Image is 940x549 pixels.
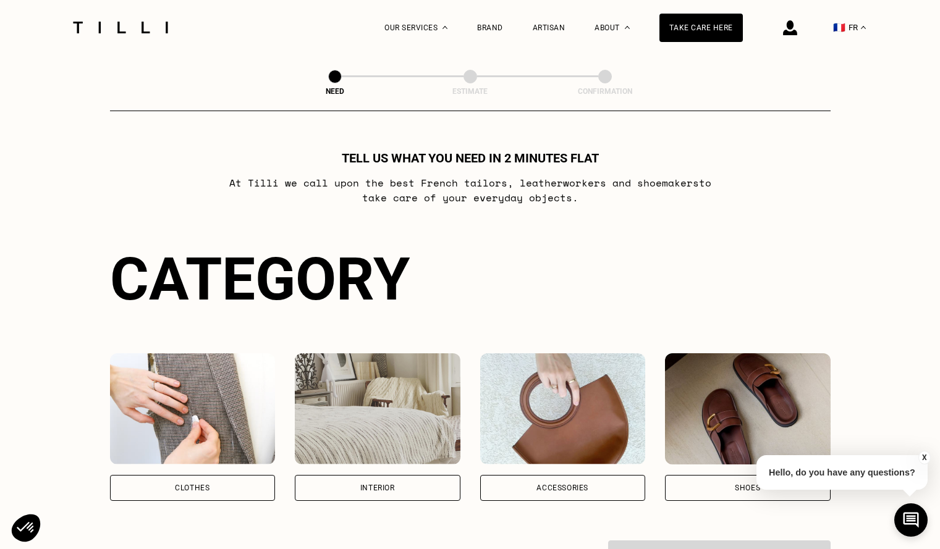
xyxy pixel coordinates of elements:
img: connection icon [783,20,797,35]
img: Accessories [480,353,646,464]
font: 🇫🇷 [833,22,845,33]
font: Shoes [735,484,760,492]
img: Tilli Dressmaking Service Logo [69,22,172,33]
font: Category [110,245,410,314]
font: Our services [384,23,438,32]
font: Confirmation [578,87,632,96]
img: Drop-down menu [442,26,447,29]
font: to take care of your everyday objects. [362,175,711,205]
img: About drop-down menu [625,26,630,29]
font: Estimate [452,87,488,96]
img: Interior [295,353,460,464]
button: X [918,451,931,464]
font: At Tilli we call upon the best French tailors [229,175,507,190]
font: Hello, do you have any questions? [769,467,915,477]
font: , leatherworkers and shoemakers [507,175,699,190]
font: Take care here [669,23,733,32]
font: Tell us what you need in 2 minutes flat [342,151,599,166]
a: Brand [477,23,503,32]
a: Artisan [533,23,565,32]
font: About [595,23,620,32]
font: Clothes [175,484,210,492]
font: Accessories [536,484,588,492]
a: Take care here [659,14,743,42]
font: FR [849,23,858,32]
font: Need [326,87,344,96]
img: Shoes [665,353,831,464]
img: Clothes [110,353,276,464]
img: drop-down menu [861,26,866,29]
font: X [922,453,927,462]
font: Interior [360,484,395,492]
